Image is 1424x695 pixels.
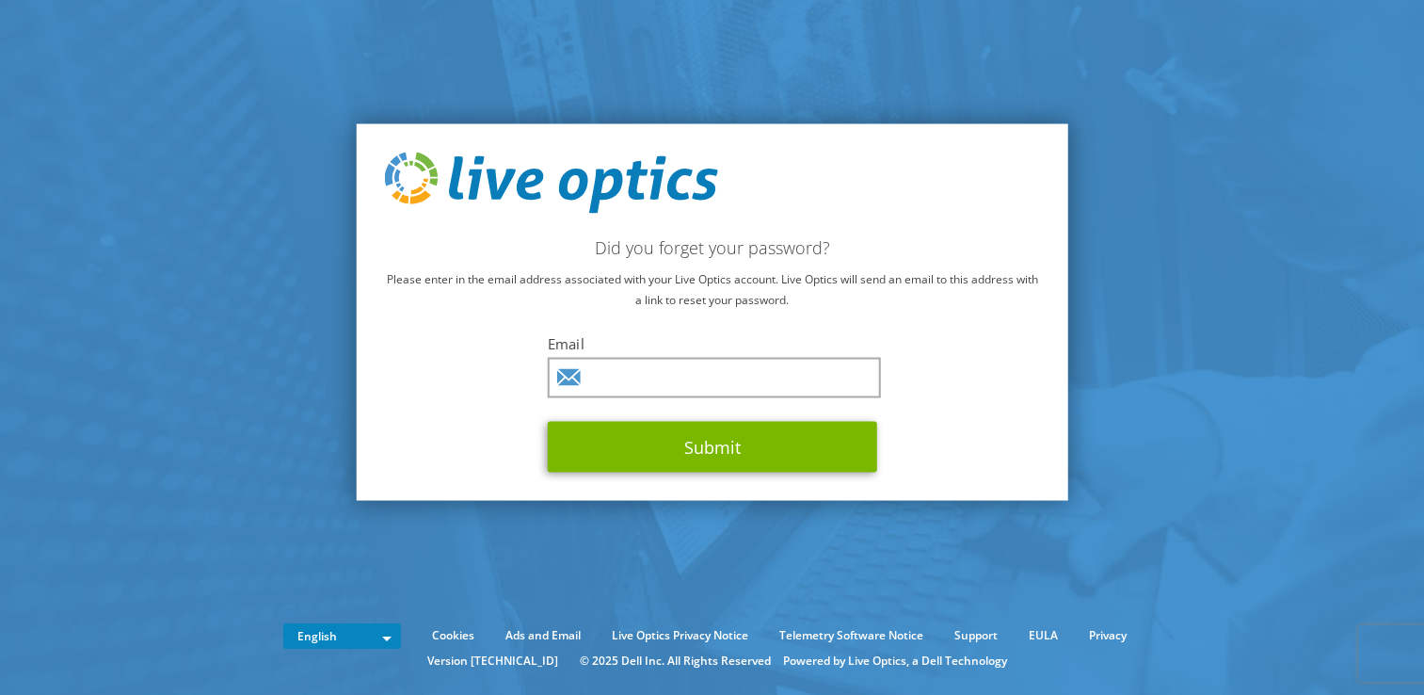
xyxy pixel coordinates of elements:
label: Email [548,334,877,353]
li: Version [TECHNICAL_ID] [418,651,568,671]
a: Cookies [418,625,488,646]
a: Privacy [1075,625,1141,646]
a: EULA [1015,625,1072,646]
p: Please enter in the email address associated with your Live Optics account. Live Optics will send... [384,269,1040,311]
a: Support [940,625,1012,646]
a: Ads and Email [491,625,595,646]
button: Submit [548,422,877,473]
a: Telemetry Software Notice [765,625,937,646]
li: Powered by Live Optics, a Dell Technology [783,651,1007,671]
li: © 2025 Dell Inc. All Rights Reserved [570,651,780,671]
img: live_optics_svg.svg [384,152,717,214]
a: Live Optics Privacy Notice [598,625,762,646]
h2: Did you forget your password? [384,237,1040,258]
